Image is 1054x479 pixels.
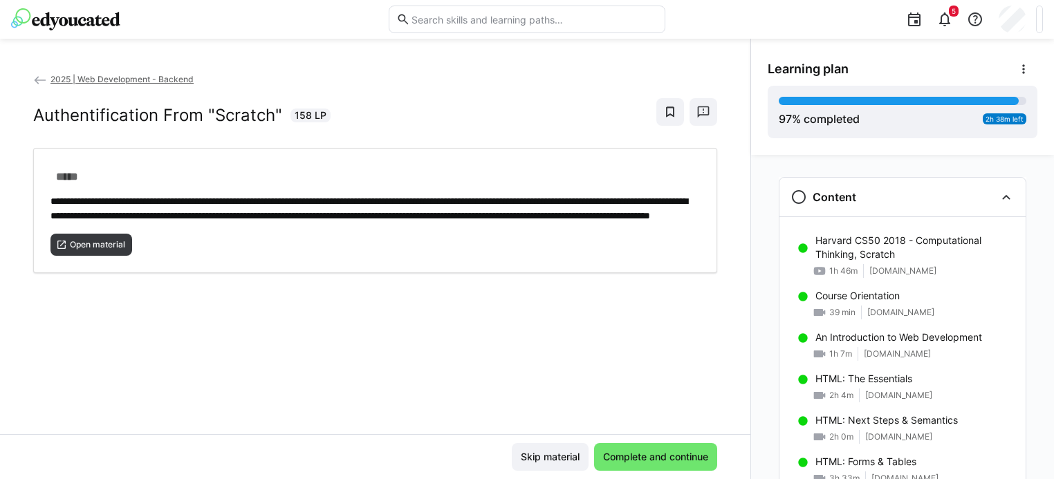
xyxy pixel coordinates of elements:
span: Open material [68,239,127,250]
span: [DOMAIN_NAME] [869,265,936,276]
span: Skip material [519,450,582,464]
span: 2h 4m [829,390,853,401]
h2: Authentification From "Scratch" [33,105,282,126]
span: 2h 0m [829,431,853,442]
span: 97 [779,112,792,126]
div: % completed [779,111,860,127]
span: [DOMAIN_NAME] [865,390,932,401]
span: 158 LP [295,109,326,122]
span: [DOMAIN_NAME] [867,307,934,318]
span: 2025 | Web Development - Backend [50,74,194,84]
a: 2025 | Web Development - Backend [33,74,194,84]
p: Course Orientation [815,289,900,303]
span: 39 min [829,307,856,318]
h3: Content [813,190,856,204]
span: Learning plan [768,62,849,77]
p: HTML: Next Steps & Semantics [815,413,958,427]
input: Search skills and learning paths… [410,13,658,26]
p: HTML: Forms & Tables [815,455,916,469]
span: [DOMAIN_NAME] [864,348,931,359]
span: 2h 38m left [986,115,1024,123]
span: 5 [952,7,956,15]
p: HTML: The Essentials [815,372,912,386]
span: 1h 7m [829,348,852,359]
span: 1h 46m [829,265,858,276]
p: An Introduction to Web Development [815,330,982,344]
button: Open material [50,234,132,256]
button: Skip material [512,443,589,471]
span: Complete and continue [601,450,710,464]
button: Complete and continue [594,443,717,471]
p: Harvard CS50 2018 - Computational Thinking, Scratch [815,234,1015,261]
span: [DOMAIN_NAME] [865,431,932,442]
